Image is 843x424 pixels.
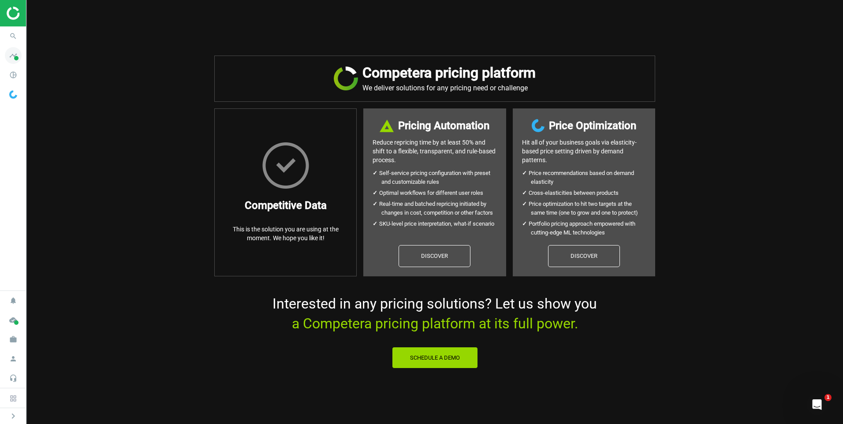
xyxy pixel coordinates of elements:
h3: Pricing Automation [398,118,489,134]
li: Portfolio pricing approach empowered with cutting-edge ML technologies [531,219,646,237]
h3: Price Optimization [549,118,636,134]
button: chevron_right [2,410,24,422]
i: headset_mic [5,370,22,387]
li: Self-service pricing configuration with preset and customizable rules [381,169,496,186]
a: Discover [548,245,620,267]
i: timeline [5,47,22,64]
a: Discover [399,245,470,267]
h3: Competitive Data [245,197,327,213]
h2: Competera pricing platform [362,65,536,81]
p: Hit all of your business goals via elasticity- based price setting driven by demand patterns. [522,138,646,164]
i: person [5,350,22,367]
img: JRVR7TKHubxRX4WiWFsHXLVQu3oYgKr0EdU6k5jjvBYYAAAAAElFTkSuQmCC [334,67,358,90]
p: This is the solution you are using at the moment. We hope you like it! [224,225,347,242]
span: 1 [824,394,832,401]
img: wGWNvw8QSZomAAAAABJRU5ErkJggg== [9,90,17,99]
i: work [5,331,22,348]
button: Schedule a Demo [392,347,478,369]
i: notifications [5,292,22,309]
li: Price optimization to hit two targets at the same time (one to grow and one to protect) [531,200,646,217]
iframe: Intercom live chat [806,394,828,415]
i: search [5,28,22,45]
p: We deliver solutions for any pricing need or challenge [362,84,536,93]
img: ajHJNr6hYgQAAAAASUVORK5CYII= [7,7,69,20]
li: Cross-elasticities between products [531,189,646,197]
img: DI+PfHAOTJwAAAAASUVORK5CYII= [380,119,394,132]
p: Interested in any pricing solutions? Let us show you [214,294,655,334]
p: Reduce repricing time by at least 50% and shift to a flexible, transparent, and rule-based process. [373,138,496,164]
li: Price recommendations based on demand elasticity [531,169,646,186]
i: cloud_done [5,312,22,328]
li: Optimal workflows for different user roles [381,189,496,197]
i: chevron_right [8,411,19,421]
span: a Competera pricing platform at its full power. [292,315,578,332]
img: wGWNvw8QSZomAAAAABJRU5ErkJggg== [532,119,545,132]
i: pie_chart_outlined [5,67,22,83]
li: Real-time and batched repricing initiated by changes in cost, competition or other factors [381,200,496,217]
img: HxscrLsMTvcLXxPnqlhRQhRi+upeiQYiT7g7j1jdpu6T9n6zgWWHzG7gAAAABJRU5ErkJggg== [262,142,309,189]
li: SKU-level price interpretation, what-if scenario [381,219,496,228]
